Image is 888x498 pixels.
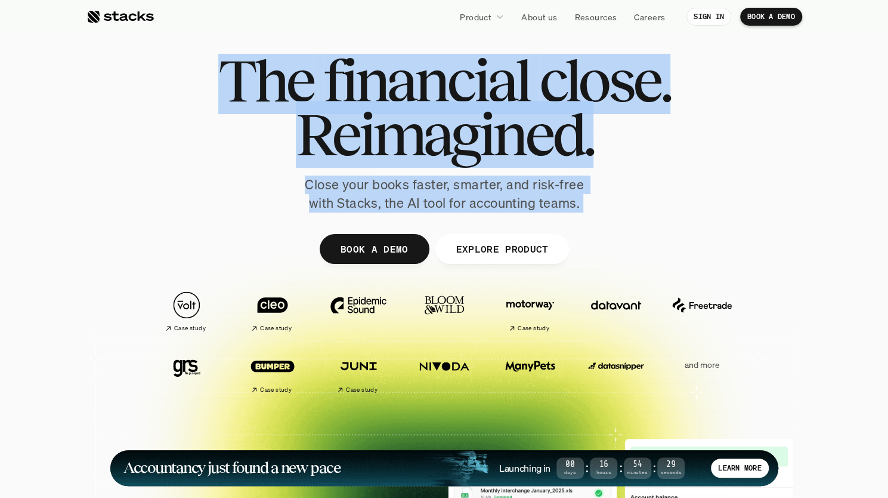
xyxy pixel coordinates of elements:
[493,285,567,337] a: Case study
[141,276,193,285] a: Privacy Policy
[346,386,378,394] h2: Case study
[574,11,617,23] p: Resources
[624,462,651,468] span: 54
[110,450,778,486] a: Accountancy just found a new paceLaunching in00Days:16Hours:54Minutes:29SecondsLEARN MORE
[718,464,761,472] p: LEARN MORE
[556,471,584,475] span: Days
[657,462,685,468] span: 29
[174,325,206,332] h2: Case study
[319,234,429,264] a: BOOK A DEMO
[218,54,313,107] span: The
[295,176,593,213] p: Close your books faster, smarter, and risk-free with Stacks, the AI tool for accounting teams.
[514,6,564,27] a: About us
[260,386,292,394] h2: Case study
[556,462,584,468] span: 00
[627,6,672,27] a: Careers
[634,11,665,23] p: Careers
[150,285,224,337] a: Case study
[236,285,310,337] a: Case study
[236,346,310,398] a: Case study
[518,325,549,332] h2: Case study
[539,54,670,107] span: close.
[123,461,341,475] h1: Accountancy just found a new pace
[590,462,617,468] span: 16
[651,461,657,475] strong: :
[584,461,590,475] strong: :
[435,234,569,264] a: EXPLORE PRODUCT
[694,13,724,21] p: SIGN IN
[521,11,557,23] p: About us
[260,325,292,332] h2: Case study
[567,6,624,27] a: Resources
[499,462,550,475] h4: Launching in
[747,13,795,21] p: BOOK A DEMO
[740,8,802,26] a: BOOK A DEMO
[323,54,529,107] span: financial
[295,107,593,161] span: Reimagined.
[340,240,408,257] p: BOOK A DEMO
[617,461,623,475] strong: :
[657,471,685,475] span: Seconds
[321,346,395,398] a: Case study
[460,11,491,23] p: Product
[686,8,731,26] a: SIGN IN
[665,360,739,370] p: and more
[590,471,617,475] span: Hours
[456,240,548,257] p: EXPLORE PRODUCT
[624,471,651,475] span: Minutes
